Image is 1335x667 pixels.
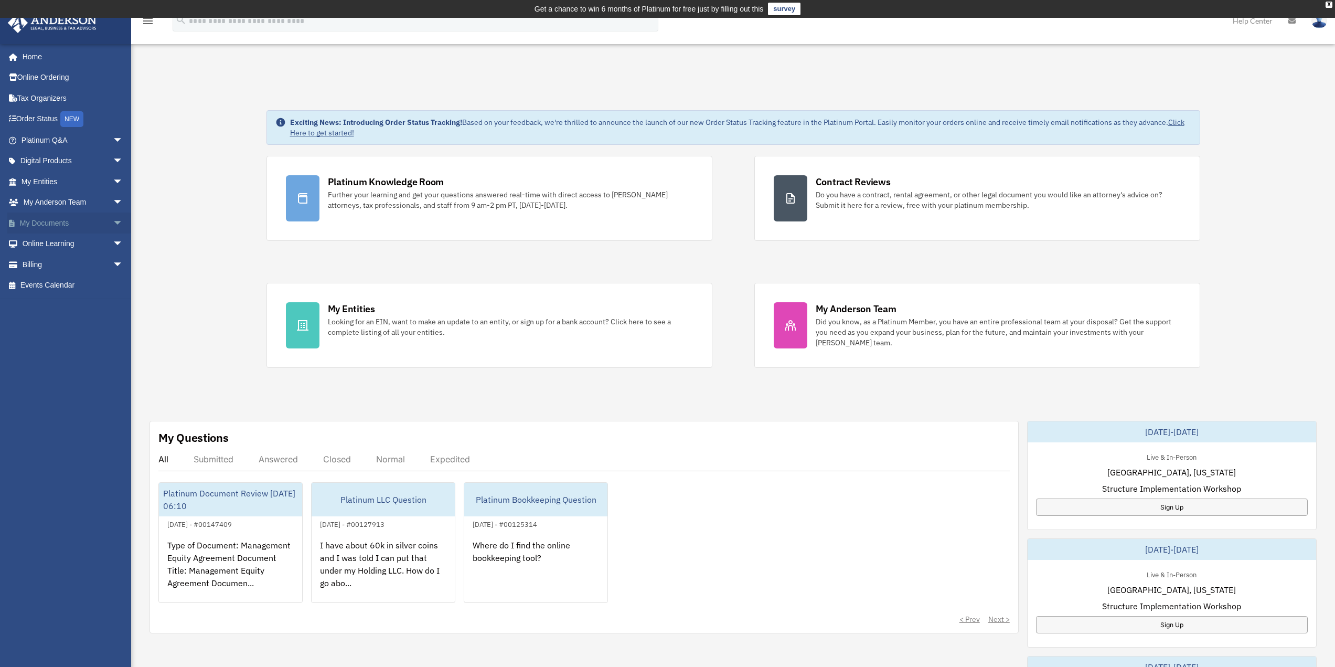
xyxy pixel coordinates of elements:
div: Submitted [194,454,233,464]
div: Live & In-Person [1138,451,1205,462]
a: Platinum Knowledge Room Further your learning and get your questions answered real-time with dire... [266,156,712,241]
a: Tax Organizers [7,88,139,109]
img: Anderson Advisors Platinum Portal [5,13,100,33]
a: Order StatusNEW [7,109,139,130]
div: Platinum Document Review [DATE] 06:10 [159,483,302,516]
a: My Anderson Teamarrow_drop_down [7,192,139,213]
div: Platinum Knowledge Room [328,175,444,188]
div: Closed [323,454,351,464]
i: menu [142,15,154,27]
span: arrow_drop_down [113,192,134,214]
a: Sign Up [1036,616,1308,633]
div: Contract Reviews [816,175,891,188]
div: All [158,454,168,464]
div: Based on your feedback, we're thrilled to announce the launch of our new Order Status Tracking fe... [290,117,1191,138]
div: Get a chance to win 6 months of Platinum for free just by filling out this [535,3,764,15]
a: survey [768,3,800,15]
span: arrow_drop_down [113,130,134,151]
div: [DATE] - #00127913 [312,518,393,529]
span: [GEOGRAPHIC_DATA], [US_STATE] [1107,466,1236,479]
div: My Questions [158,430,229,446]
div: I have about 60k in silver coins and I was told I can put that under my Holding LLC. How do I go ... [312,531,455,612]
span: arrow_drop_down [113,234,134,255]
a: Platinum Bookkeeping Question[DATE] - #00125314Where do I find the online bookkeeping tool? [464,482,608,603]
div: NEW [60,111,83,127]
span: arrow_drop_down [113,151,134,172]
a: Platinum LLC Question[DATE] - #00127913I have about 60k in silver coins and I was told I can put ... [311,482,455,603]
a: Contract Reviews Do you have a contract, rental agreement, or other legal document you would like... [754,156,1200,241]
a: Home [7,46,134,67]
div: Further your learning and get your questions answered real-time with direct access to [PERSON_NAM... [328,189,693,210]
span: arrow_drop_down [113,171,134,193]
div: Type of Document: Management Equity Agreement Document Title: Management Equity Agreement Documen... [159,531,302,612]
a: Online Ordering [7,67,139,88]
a: Sign Up [1036,499,1308,516]
a: Digital Productsarrow_drop_down [7,151,139,172]
span: Structure Implementation Workshop [1102,482,1241,495]
a: Events Calendar [7,275,139,296]
span: arrow_drop_down [113,254,134,276]
img: User Pic [1311,13,1327,28]
a: My Documentsarrow_drop_down [7,213,139,234]
a: Online Learningarrow_drop_down [7,234,139,255]
div: [DATE]-[DATE] [1028,539,1316,560]
a: Click Here to get started! [290,118,1184,137]
div: My Entities [328,302,375,315]
div: Platinum Bookkeeping Question [464,483,607,516]
i: search [175,14,187,26]
div: Do you have a contract, rental agreement, or other legal document you would like an attorney's ad... [816,189,1181,210]
a: Billingarrow_drop_down [7,254,139,275]
a: My Entitiesarrow_drop_down [7,171,139,192]
a: Platinum Q&Aarrow_drop_down [7,130,139,151]
div: Did you know, as a Platinum Member, you have an entire professional team at your disposal? Get th... [816,316,1181,348]
a: menu [142,18,154,27]
div: Answered [259,454,298,464]
div: [DATE]-[DATE] [1028,421,1316,442]
div: close [1326,2,1332,8]
a: My Anderson Team Did you know, as a Platinum Member, you have an entire professional team at your... [754,283,1200,368]
div: Normal [376,454,405,464]
div: Live & In-Person [1138,568,1205,579]
div: Looking for an EIN, want to make an update to an entity, or sign up for a bank account? Click her... [328,316,693,337]
div: [DATE] - #00147409 [159,518,240,529]
span: arrow_drop_down [113,213,134,234]
div: Where do I find the online bookkeeping tool? [464,531,607,612]
div: Expedited [430,454,470,464]
span: [GEOGRAPHIC_DATA], [US_STATE] [1107,584,1236,596]
div: Platinum LLC Question [312,483,455,516]
span: Structure Implementation Workshop [1102,600,1241,612]
div: [DATE] - #00125314 [464,518,546,529]
a: Platinum Document Review [DATE] 06:10[DATE] - #00147409Type of Document: Management Equity Agreem... [158,482,303,603]
div: My Anderson Team [816,302,896,315]
a: My Entities Looking for an EIN, want to make an update to an entity, or sign up for a bank accoun... [266,283,712,368]
strong: Exciting News: Introducing Order Status Tracking! [290,118,462,127]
